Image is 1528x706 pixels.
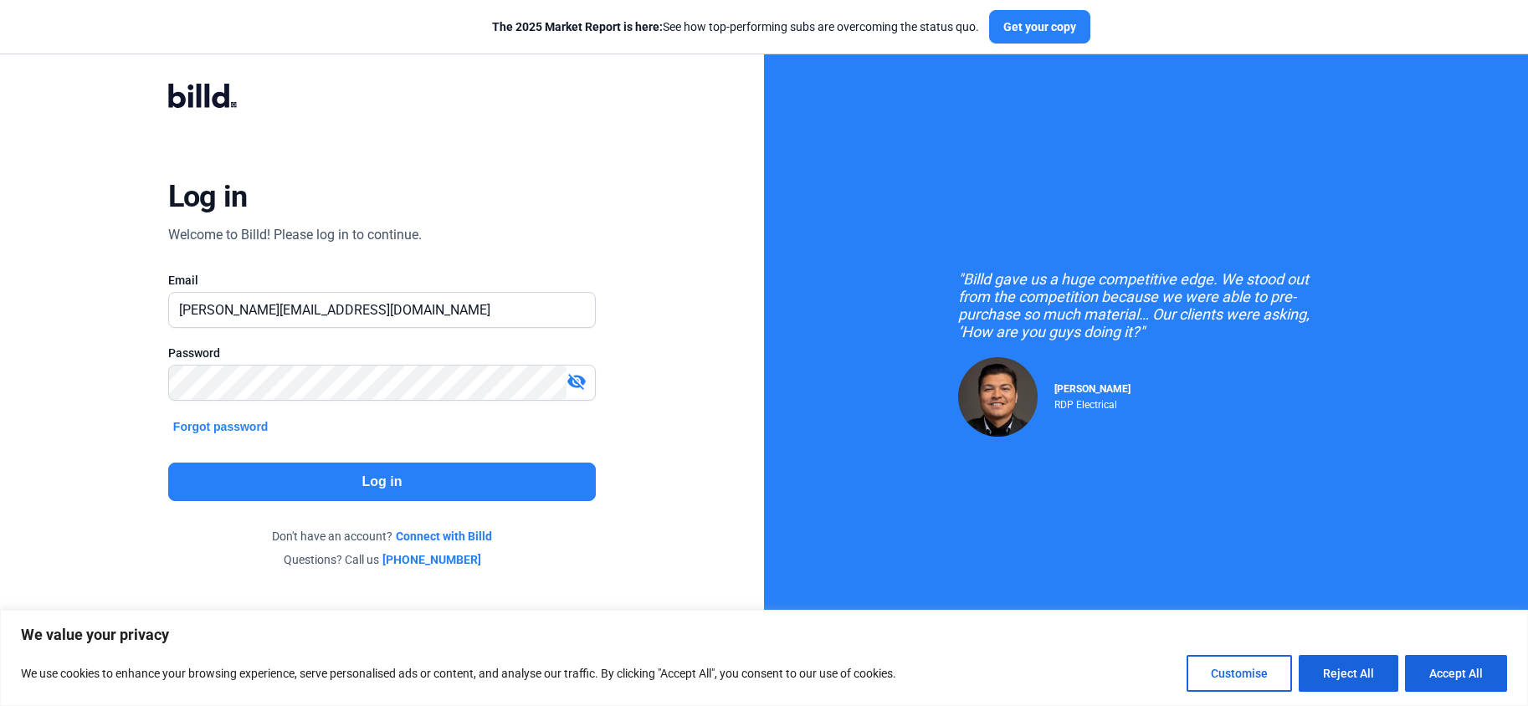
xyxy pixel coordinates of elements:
div: Don't have an account? [168,528,596,545]
p: We use cookies to enhance your browsing experience, serve personalised ads or content, and analys... [21,663,896,683]
button: Reject All [1299,655,1398,692]
a: Connect with Billd [396,528,492,545]
button: Forgot password [168,417,274,436]
button: Log in [168,463,596,501]
div: Log in [168,178,248,215]
a: [PHONE_NUMBER] [382,551,481,568]
mat-icon: visibility_off [567,371,587,391]
button: Accept All [1405,655,1507,692]
div: Password [168,345,596,361]
span: [PERSON_NAME] [1054,383,1131,395]
div: RDP Electrical [1054,395,1131,411]
img: Raul Pacheco [958,357,1038,437]
span: The 2025 Market Report is here: [492,20,663,33]
div: "Billd gave us a huge competitive edge. We stood out from the competition because we were able to... [958,270,1335,340]
div: See how top-performing subs are overcoming the status quo. [492,18,979,35]
p: We value your privacy [21,625,1507,645]
div: Welcome to Billd! Please log in to continue. [168,225,422,245]
div: Email [168,272,596,289]
button: Customise [1187,655,1292,692]
button: Get your copy [989,10,1090,43]
div: Questions? Call us [168,551,596,568]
